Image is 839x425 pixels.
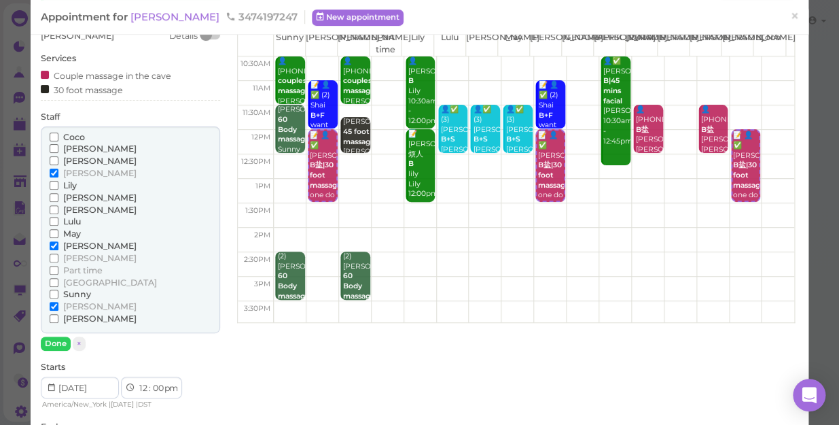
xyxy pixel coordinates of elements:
span: 2:30pm [244,255,270,264]
th: [PERSON_NAME] [465,31,497,56]
b: 60 Body massage [343,271,375,300]
div: 👤[PHONE_NUMBER] [PERSON_NAME]|[PERSON_NAME] 11:30am - 12:30pm [635,105,663,185]
label: Staff [41,111,60,123]
div: Couple massage in the cave [41,68,171,82]
b: 60 Body massage [278,115,310,143]
input: [PERSON_NAME] [50,302,58,311]
input: [PERSON_NAME] [50,205,58,214]
b: B+F [310,111,325,120]
b: B|45 mins facial [603,76,622,105]
span: Sunny [63,289,91,299]
input: Lulu [50,217,58,226]
button: Done [41,337,71,351]
span: [PERSON_NAME] [63,241,137,251]
th: [PERSON_NAME] [593,31,625,56]
div: 📝 👤✅ (2) Shai want man and woman [PERSON_NAME]|[PERSON_NAME] 11:00am - 12:00pm [310,80,338,210]
span: Coco [63,132,85,142]
th: [PERSON_NAME] [721,31,753,56]
input: [PERSON_NAME] [50,193,58,202]
div: Appointment for [41,10,305,24]
input: [PERSON_NAME] [50,169,58,177]
div: 👤[PHONE_NUMBER] [PERSON_NAME] |Sunny 10:30am - 11:30am [342,56,370,146]
input: Part time [50,266,58,275]
b: B [408,76,414,85]
b: B盐|30 foot massage [733,160,765,189]
div: 📝 [PERSON_NAME] 烦人 lily Lily 12:00pm - 1:30pm [408,129,435,219]
span: × [790,7,799,26]
th: Lulu [433,31,465,56]
div: 👤✅ [PERSON_NAME] [PERSON_NAME] 10:30am - 12:45pm [603,56,630,146]
b: 60 Body massage [278,271,310,300]
span: [PERSON_NAME] [41,31,114,41]
b: B盐|30 foot massage [310,160,342,189]
input: [PERSON_NAME] [50,144,58,153]
a: [PERSON_NAME] [130,10,222,23]
b: B+F [538,111,552,120]
b: B+S [505,135,520,143]
span: 12pm [251,133,270,141]
span: 3:30pm [244,304,270,313]
label: Services [41,52,76,65]
th: [PERSON_NAME] [690,31,721,56]
b: B盐|30 foot massage [537,160,569,189]
span: Lily [63,180,77,190]
b: B盐 [701,125,714,134]
span: Part time [63,265,103,275]
input: [PERSON_NAME] [50,314,58,323]
th: [PERSON_NAME] [625,31,657,56]
input: Sunny [50,290,58,299]
th: Lily [401,31,433,56]
a: New appointment [312,10,404,26]
span: 10:30am [240,59,270,68]
span: × [77,339,82,348]
span: [PERSON_NAME] [63,168,137,178]
label: Starts [41,361,65,373]
b: 45 foot massage [343,127,375,146]
input: [GEOGRAPHIC_DATA] [50,278,58,287]
th: [PERSON_NAME] [338,31,370,56]
div: 👤✅ (3) [PERSON_NAME] [PERSON_NAME]|Lulu|May 11:30am - 12:30pm [472,105,500,185]
div: 📝 👤✅ [PERSON_NAME] one do 30 min head [PERSON_NAME]|[PERSON_NAME]|[PERSON_NAME] 12:00pm - 1:30pm [309,131,336,280]
div: Open Intercom Messenger [793,379,825,411]
b: couples massage [278,76,310,95]
input: [PERSON_NAME] [50,254,58,262]
span: [PERSON_NAME] [63,313,137,324]
span: 11am [253,84,270,92]
div: 📝 👤✅ [PERSON_NAME] one do 30 min head [PERSON_NAME]|[PERSON_NAME]|[PERSON_NAME] 12:00pm - 1:30pm [537,131,564,280]
div: 📝 👤✅ [PERSON_NAME] one do 30 min head [PERSON_NAME]|[PERSON_NAME]|[PERSON_NAME] 12:00pm - 1:30pm [732,131,760,280]
div: 👤[PHONE_NUMBER] [PERSON_NAME]|[PERSON_NAME] 11:30am - 12:30pm [700,105,728,185]
span: 3474197247 [226,10,298,23]
div: 👤[PHONE_NUMBER] [PERSON_NAME] |Sunny 10:30am - 11:30am [277,56,305,146]
input: Lily [50,181,58,190]
span: DST [138,400,151,409]
div: 👤✅ (3) [PERSON_NAME] [PERSON_NAME]|Lulu|May 11:30am - 12:30pm [440,105,468,185]
span: [PERSON_NAME] [63,156,137,166]
div: (2) [PERSON_NAME] [PERSON_NAME] |Sunny 2:30pm - 3:30pm [277,252,305,352]
div: [PERSON_NAME] Sunny 11:30am - 12:30pm [277,105,305,185]
b: B+S [473,135,487,143]
a: × [782,1,807,33]
input: [PERSON_NAME] [50,156,58,165]
span: 12:30pm [241,157,270,166]
th: May [497,31,529,56]
b: B+S [441,135,455,143]
div: [PERSON_NAME] [PERSON_NAME] 11:45am - 12:30pm [342,117,370,187]
span: America/New_York [42,400,107,409]
div: | | [41,398,192,411]
th: [GEOGRAPHIC_DATA] [561,31,593,56]
div: 👤[PERSON_NAME] Lily 10:30am - 12:00pm [408,56,435,126]
span: [GEOGRAPHIC_DATA] [63,277,157,288]
div: Details [169,30,198,42]
span: May [63,228,81,239]
th: [PERSON_NAME] [658,31,690,56]
span: 3pm [254,279,270,288]
b: B盐 [636,125,649,134]
span: [PERSON_NAME] [63,205,137,215]
span: 1pm [255,182,270,190]
div: 📝 👤✅ (2) Shai want man and woman [PERSON_NAME]|[PERSON_NAME] 11:00am - 12:00pm [537,80,565,210]
input: Coco [50,133,58,141]
div: 👤✅ (3) [PERSON_NAME] [PERSON_NAME]|Lulu|May 11:30am - 12:30pm [505,105,533,185]
th: Sunny [274,31,306,56]
span: 1:30pm [245,206,270,215]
